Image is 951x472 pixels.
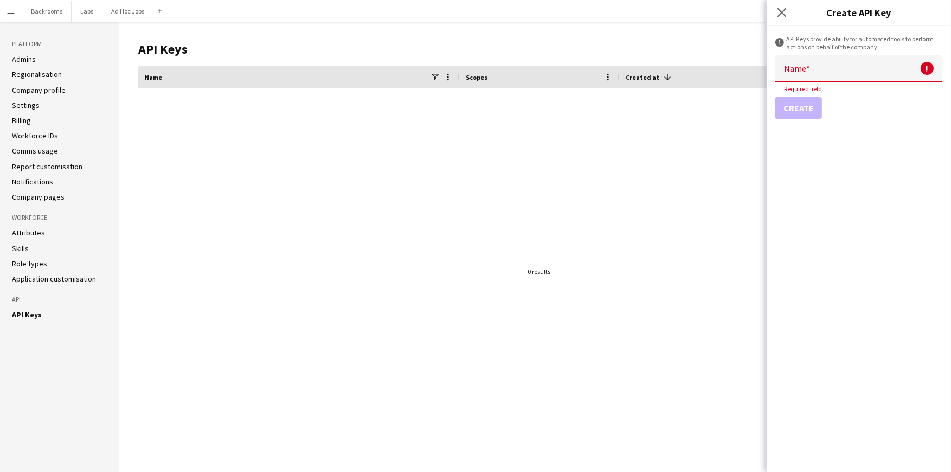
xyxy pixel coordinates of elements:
span: Name [145,73,162,81]
h3: Create API Key [767,5,951,20]
a: Role types [12,259,47,269]
button: Labs [72,1,102,22]
span: Required field. [775,85,832,93]
h1: API Keys [138,41,863,58]
a: Application customisation [12,274,96,284]
div: 0 results [528,267,551,276]
div: API Keys provide ability for automated tools to perform actions on behalf of the company. [775,35,942,51]
a: Billing [12,116,31,125]
button: Ad Hoc Jobs [102,1,153,22]
h3: API [12,295,107,304]
span: Scopes [466,73,487,81]
a: Attributes [12,228,45,238]
a: Workforce IDs [12,131,58,141]
a: Company pages [12,192,65,202]
a: Report customisation [12,162,82,171]
a: Company profile [12,85,66,95]
h3: Workforce [12,213,107,222]
a: Comms usage [12,146,58,156]
a: API Keys [12,310,42,320]
a: Admins [12,54,36,64]
a: Notifications [12,177,53,187]
h3: Platform [12,39,107,49]
a: Settings [12,100,40,110]
a: Regionalisation [12,69,62,79]
button: Backrooms [22,1,72,22]
a: Skills [12,244,29,253]
span: Created at [626,73,659,81]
